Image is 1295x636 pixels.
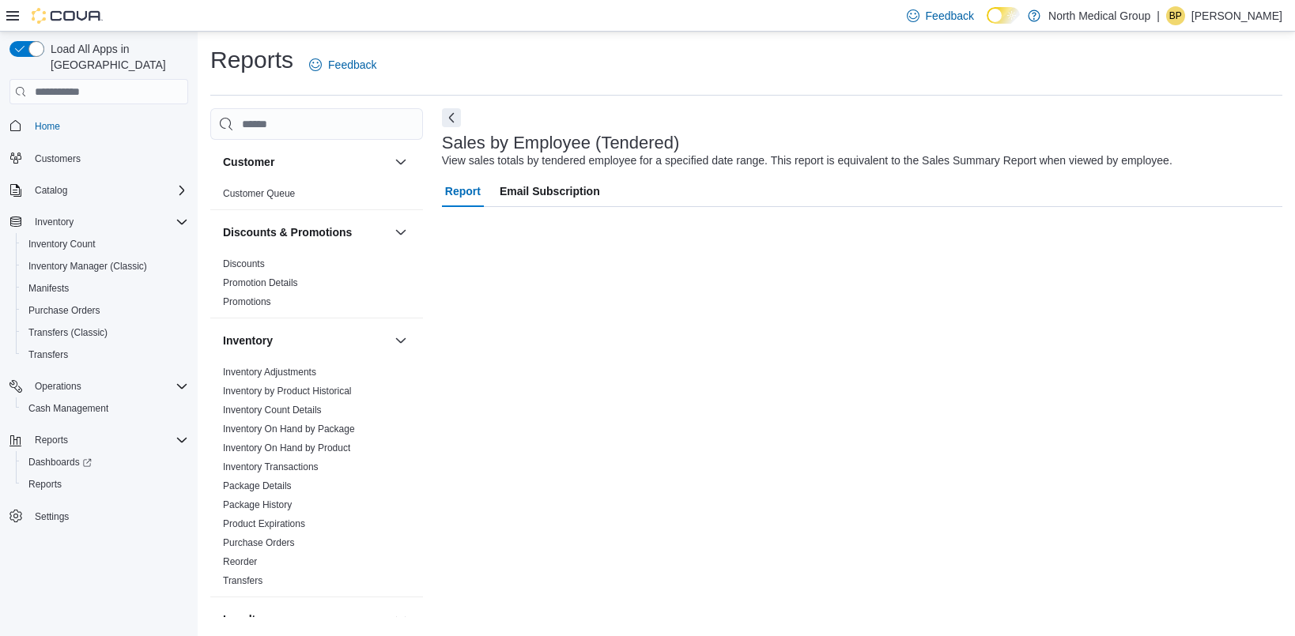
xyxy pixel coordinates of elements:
span: Transfers [22,345,188,364]
a: Inventory On Hand by Product [223,442,350,453]
a: Inventory Count [22,235,102,254]
button: Transfers [16,344,194,366]
p: North Medical Group [1048,6,1150,25]
a: Purchase Orders [223,537,295,548]
a: Dashboards [16,451,194,473]
span: Inventory by Product Historical [223,385,352,397]
a: Promotion Details [223,277,298,288]
span: Transfers (Classic) [22,323,188,342]
span: Inventory On Hand by Package [223,423,355,435]
a: Discounts [223,258,265,269]
span: Home [35,120,60,133]
span: Reports [28,431,188,450]
span: Customers [35,152,81,165]
span: Operations [28,377,188,396]
button: Cash Management [16,397,194,420]
button: Customer [223,154,388,170]
button: Catalog [28,181,74,200]
div: View sales totals by tendered employee for a specified date range. This report is equivalent to t... [442,152,1172,169]
span: Transfers [223,574,262,587]
span: Inventory Count Details [223,404,322,416]
button: Purchase Orders [16,299,194,322]
span: Feedback [328,57,376,73]
button: Reports [28,431,74,450]
span: Inventory On Hand by Product [223,442,350,454]
span: Purchase Orders [28,304,100,317]
a: Inventory by Product Historical [223,386,352,397]
a: Customer Queue [223,188,295,199]
button: Reports [3,429,194,451]
button: Customers [3,147,194,170]
h3: Loyalty [223,612,262,627]
a: Inventory Adjustments [223,367,316,378]
button: Manifests [16,277,194,299]
p: [PERSON_NAME] [1191,6,1282,25]
a: Home [28,117,66,136]
span: Email Subscription [500,175,600,207]
button: Operations [28,377,88,396]
span: Inventory Count [28,238,96,250]
button: Loyalty [223,612,388,627]
h1: Reports [210,44,293,76]
span: Package History [223,499,292,511]
span: Transfers (Classic) [28,326,108,339]
span: Manifests [22,279,188,298]
span: Dashboards [28,456,92,469]
span: Inventory Count [22,235,188,254]
img: Cova [32,8,103,24]
a: Settings [28,507,75,526]
div: Customer [210,184,423,209]
a: Package Details [223,480,292,491]
div: Benjamin Pitzer [1166,6,1185,25]
span: Reorder [223,555,257,568]
span: Inventory [35,216,74,228]
nav: Complex example [9,107,188,569]
span: Purchase Orders [22,301,188,320]
span: Cash Management [28,402,108,415]
span: Product Expirations [223,517,305,530]
a: Transfers [223,575,262,586]
span: Purchase Orders [223,536,295,549]
button: Catalog [3,179,194,201]
a: Product Expirations [223,518,305,529]
span: Reports [35,434,68,446]
span: Catalog [35,184,67,197]
h3: Customer [223,154,274,170]
button: Home [3,114,194,137]
span: Dashboards [22,453,188,472]
a: Reports [22,475,68,494]
button: Operations [3,375,194,397]
a: Transfers [22,345,74,364]
span: Inventory Manager (Classic) [28,260,147,273]
span: Reports [28,478,62,491]
span: Catalog [28,181,188,200]
span: Settings [35,510,69,523]
div: Inventory [210,363,423,596]
a: Feedback [303,49,383,81]
span: Customer Queue [223,187,295,200]
span: Reports [22,475,188,494]
button: Inventory [223,333,388,348]
a: Purchase Orders [22,301,107,320]
span: Settings [28,506,188,526]
span: Report [445,175,481,207]
a: Dashboards [22,453,98,472]
button: Customer [391,152,410,171]
button: Inventory Manager (Classic) [16,255,194,277]
span: Promotion Details [223,277,298,289]
span: Manifests [28,282,69,295]
span: Inventory Transactions [223,461,319,473]
h3: Sales by Employee (Tendered) [442,134,680,152]
a: Promotions [223,296,271,307]
input: Dark Mode [987,7,1020,24]
span: Package Details [223,480,292,492]
button: Inventory [3,211,194,233]
span: Feedback [926,8,974,24]
span: Discounts [223,258,265,270]
a: Package History [223,499,292,510]
button: Inventory [391,331,410,350]
span: Home [28,115,188,135]
h3: Discounts & Promotions [223,224,352,240]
